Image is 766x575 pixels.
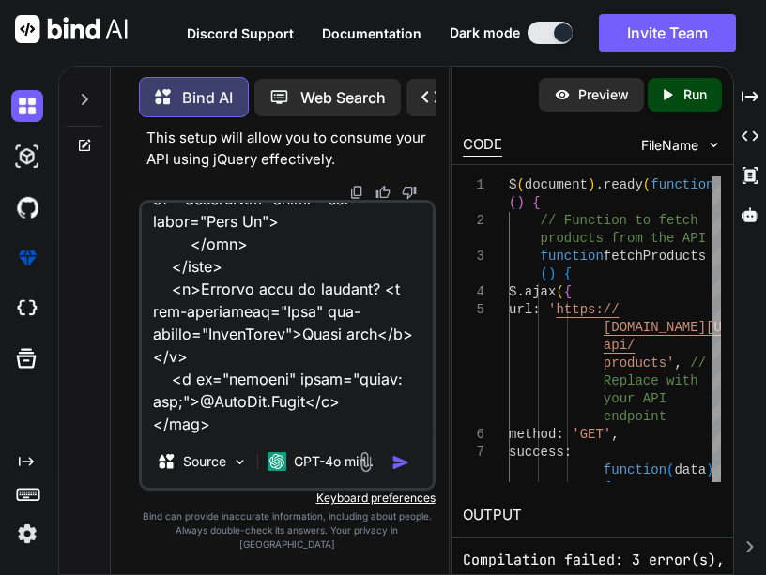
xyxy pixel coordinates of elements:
span: // Function to fetch [541,213,698,228]
textarea: <lor ipsum="dolo-sitametco" > <adip el="seddoeiusm" tem-incidi="UtlaboreEtdol" magnaa="enim"> <a5... [142,203,432,435]
span: endpoint [604,409,666,424]
span: : [564,445,572,460]
img: darkChat [11,90,43,122]
span: . [517,284,525,299]
span: Discord Support [187,25,294,41]
p: Run [683,85,707,104]
button: Invite Team [599,14,736,52]
span: data [675,462,707,477]
span: ) [588,177,595,192]
p: Web Search [300,86,386,109]
span: products from the API [541,231,706,246]
span: Dark mode [450,23,520,42]
span: . [596,177,604,192]
button: Documentation [322,23,421,43]
span: { [564,284,572,299]
span: your API [604,391,666,406]
img: settings [11,518,43,550]
span: success [509,445,564,460]
span: Replace with [604,373,698,388]
span: 'GET' [573,427,612,442]
img: attachment [355,451,376,473]
p: Bind can provide inaccurate information, including about people. Always double-check its answers.... [139,509,435,552]
span: function [604,462,666,477]
button: Discord Support [187,23,294,43]
span: : [533,302,541,317]
span: , [675,356,682,371]
span: { [604,480,611,495]
span: : [557,427,564,442]
span: ' [548,302,556,317]
span: ( [666,462,674,477]
span: ( [643,177,651,192]
p: Source [183,452,226,471]
span: fetchProducts [604,249,706,264]
img: Pick Models [232,454,248,470]
span: url [509,302,532,317]
span: ( [541,266,548,281]
img: darkAi-studio [11,141,43,173]
span: ) [517,195,525,210]
span: products [604,356,666,371]
img: like [375,185,391,200]
span: method [509,427,556,442]
span: ) [706,462,713,477]
span: ready [604,177,643,192]
span: function [541,249,604,264]
div: 2 [463,212,484,230]
img: githubDark [11,191,43,223]
p: Bind AI [182,86,233,109]
span: // [691,356,707,371]
span: api/ [604,338,636,353]
img: copy [349,185,364,200]
span: { [564,266,572,281]
span: Documentation [322,25,421,41]
span: ' [666,356,674,371]
p: Preview [578,85,629,104]
span: , [612,427,620,442]
pre: Compilation failed: 3 error(s), 0 warnings [463,550,722,571]
div: CODE [463,134,502,157]
span: { [533,195,541,210]
span: function [651,177,714,192]
span: FileName [641,136,698,155]
img: icon [391,453,410,472]
img: GPT-4o mini [268,452,286,471]
div: 1 [463,176,484,194]
span: document [525,177,588,192]
img: chevron down [706,137,722,153]
div: 4 [463,283,484,301]
div: 7 [463,444,484,462]
p: Keyboard preferences [139,491,435,506]
div: 5 [463,301,484,319]
span: [DOMAIN_NAME][URL] [604,320,745,335]
p: GPT-4o min.. [294,452,374,471]
span: ( [509,195,516,210]
img: cloudideIcon [11,293,43,325]
span: ( [517,177,525,192]
span: https:// [557,302,620,317]
h2: OUTPUT [452,493,733,537]
img: preview [554,86,571,103]
span: $ [509,284,516,299]
span: ) [548,266,556,281]
img: Bind AI [15,15,128,43]
span: $ [509,177,516,192]
p: This setup will allow you to consume your API using jQuery effectively. [146,128,431,170]
span: ajax [525,284,557,299]
img: premium [11,242,43,274]
div: 6 [463,426,484,444]
span: ( [557,284,564,299]
img: dislike [402,185,417,200]
div: 3 [463,248,484,265]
